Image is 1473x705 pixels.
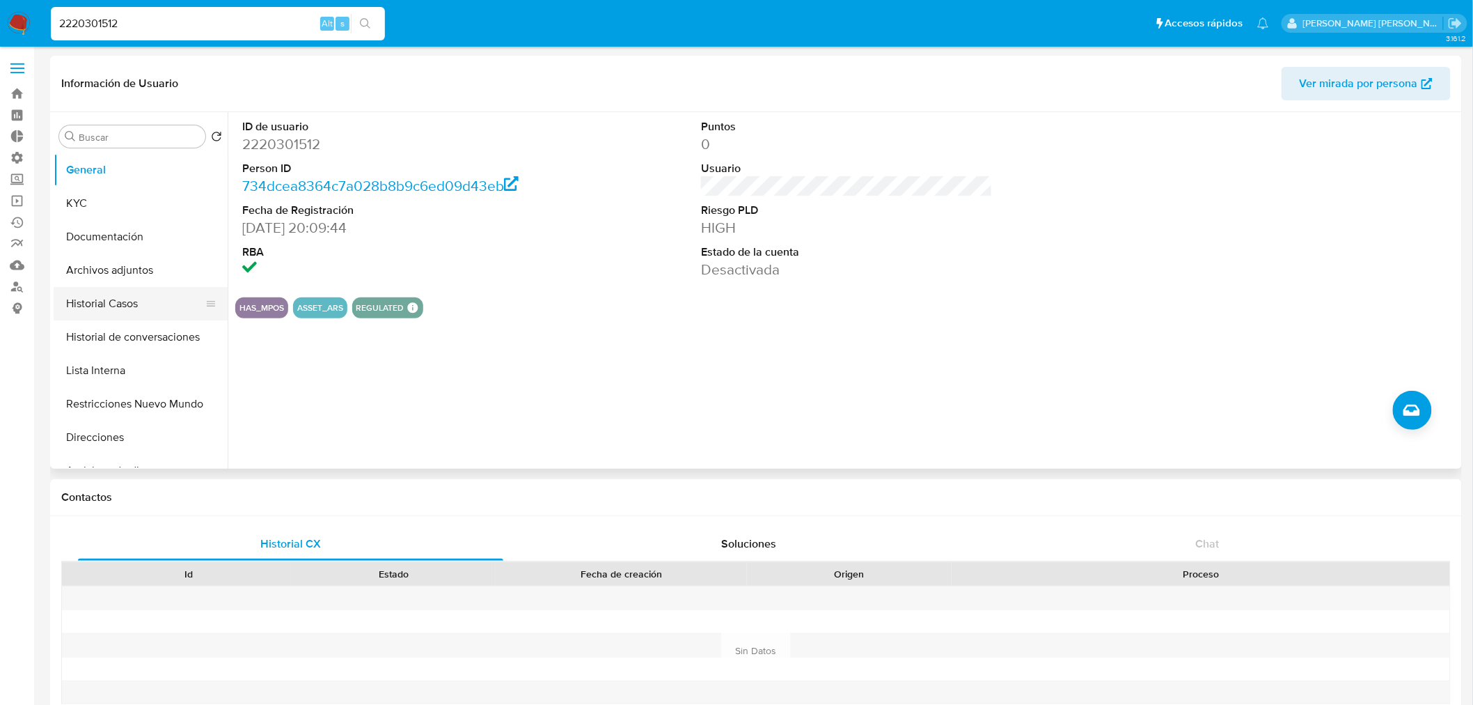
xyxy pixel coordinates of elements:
[54,153,228,187] button: General
[1300,67,1418,100] span: Ver mirada por persona
[51,15,385,33] input: Buscar usuario o caso...
[322,17,333,30] span: Alt
[301,567,486,581] div: Estado
[242,176,519,196] a: 734dcea8364c7a028b8b9c6ed09d43eb
[260,536,321,552] span: Historial CX
[61,490,1451,504] h1: Contactos
[54,254,228,287] button: Archivos adjuntos
[340,17,345,30] span: s
[1282,67,1451,100] button: Ver mirada por persona
[242,203,534,218] dt: Fecha de Registración
[1165,16,1243,31] span: Accesos rápidos
[1448,16,1463,31] a: Salir
[54,287,216,320] button: Historial Casos
[701,161,993,176] dt: Usuario
[54,421,228,454] button: Direcciones
[701,218,993,238] dd: HIGH
[961,567,1440,581] div: Proceso
[54,220,228,254] button: Documentación
[242,134,534,154] dd: 2220301512
[242,119,534,134] dt: ID de usuario
[54,187,228,220] button: KYC
[701,119,993,134] dt: Puntos
[701,203,993,218] dt: Riesgo PLD
[1303,17,1444,30] p: roberto.munoz@mercadolibre.com
[701,245,993,260] dt: Estado de la cuenta
[701,134,993,154] dd: 0
[505,567,737,581] div: Fecha de creación
[211,131,222,146] button: Volver al orden por defecto
[54,354,228,387] button: Lista Interna
[701,260,993,279] dd: Desactivada
[54,454,228,488] button: Anticipos de dinero
[242,161,534,176] dt: Person ID
[61,77,178,91] h1: Información de Usuario
[54,387,228,421] button: Restricciones Nuevo Mundo
[242,218,534,238] dd: [DATE] 20:09:44
[96,567,281,581] div: Id
[722,536,777,552] span: Soluciones
[65,131,76,142] button: Buscar
[351,14,379,33] button: search-icon
[54,320,228,354] button: Historial de conversaciones
[79,131,200,144] input: Buscar
[242,245,534,260] dt: RBA
[1257,17,1269,29] a: Notificaciones
[1196,536,1220,552] span: Chat
[757,567,942,581] div: Origen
